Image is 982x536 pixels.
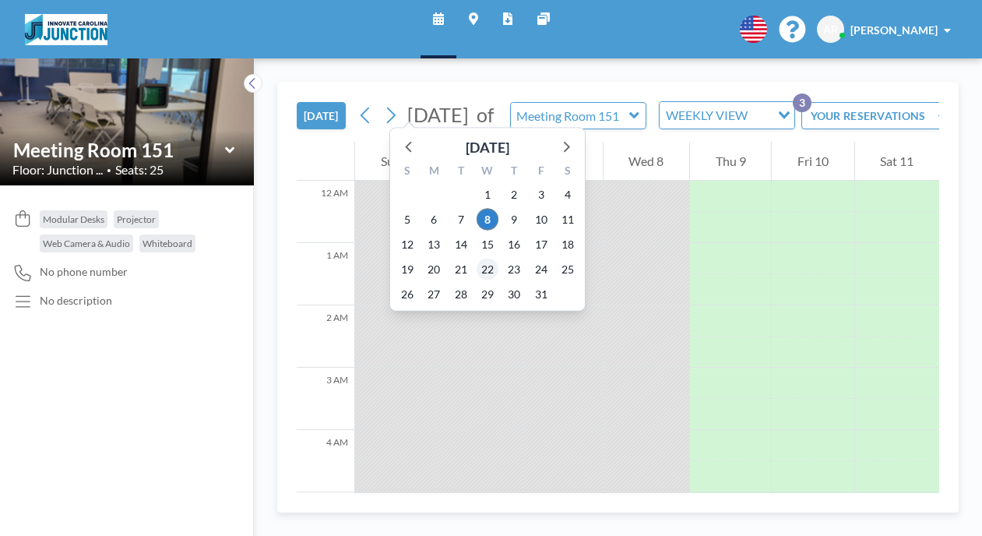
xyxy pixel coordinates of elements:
span: Whiteboard [143,238,192,249]
div: No description [40,294,112,308]
p: 3 [793,93,811,112]
span: Saturday, October 18, 2025 [557,234,579,256]
span: Seats: 25 [115,162,164,178]
span: Friday, October 17, 2025 [530,234,552,256]
div: T [448,162,474,182]
span: Friday, October 10, 2025 [530,209,552,231]
div: 1 AM [297,243,354,305]
span: Wednesday, October 8, 2025 [477,209,498,231]
span: WEEKLY VIEW [663,105,751,125]
span: Floor: Junction ... [12,162,103,178]
span: Monday, October 13, 2025 [423,234,445,256]
span: Thursday, October 30, 2025 [503,284,525,305]
span: Saturday, October 25, 2025 [557,259,579,280]
div: S [554,162,581,182]
span: Tuesday, October 7, 2025 [450,209,472,231]
span: Tuesday, October 28, 2025 [450,284,472,305]
span: Sunday, October 12, 2025 [396,234,418,256]
span: Wednesday, October 22, 2025 [477,259,498,280]
div: Wed 8 [604,142,689,181]
span: Thursday, October 9, 2025 [503,209,525,231]
span: Monday, October 20, 2025 [423,259,445,280]
span: Projector [117,213,156,225]
span: Tuesday, October 21, 2025 [450,259,472,280]
span: Friday, October 31, 2025 [530,284,552,305]
span: Tuesday, October 14, 2025 [450,234,472,256]
img: organization-logo [25,14,107,45]
div: T [501,162,527,182]
div: Search for option [660,102,794,129]
button: [DATE] [297,102,346,129]
span: Wednesday, October 1, 2025 [477,184,498,206]
div: Thu 9 [690,142,771,181]
button: YOUR RESERVATIONS3 [801,102,957,129]
span: Sunday, October 19, 2025 [396,259,418,280]
div: F [527,162,554,182]
div: S [394,162,421,182]
div: 4 AM [297,430,354,492]
div: 3 AM [297,368,354,430]
div: Sun 5 [355,142,435,181]
div: Sat 11 [855,142,939,181]
span: Wednesday, October 29, 2025 [477,284,498,305]
span: Sunday, October 5, 2025 [396,209,418,231]
span: Modular Desks [43,213,104,225]
input: Meeting Room 151 [13,139,225,161]
span: Thursday, October 23, 2025 [503,259,525,280]
div: [DATE] [466,136,509,158]
input: Meeting Room 151 [511,103,630,129]
span: of [477,103,494,127]
span: Thursday, October 16, 2025 [503,234,525,256]
div: Fri 10 [772,142,854,181]
span: Monday, October 27, 2025 [423,284,445,305]
span: Saturday, October 4, 2025 [557,184,579,206]
span: Thursday, October 2, 2025 [503,184,525,206]
span: Saturday, October 11, 2025 [557,209,579,231]
span: [PERSON_NAME] [850,23,938,37]
span: • [107,165,111,175]
div: W [474,162,501,182]
span: [DATE] [407,103,469,126]
div: 12 AM [297,181,354,243]
span: Wednesday, October 15, 2025 [477,234,498,256]
span: Sunday, October 26, 2025 [396,284,418,305]
span: Monday, October 6, 2025 [423,209,445,231]
input: Search for option [752,105,769,125]
span: No phone number [40,265,128,279]
div: 2 AM [297,305,354,368]
span: Friday, October 24, 2025 [530,259,552,280]
span: Web Camera & Audio [43,238,130,249]
span: AR [823,23,838,37]
span: Friday, October 3, 2025 [530,184,552,206]
div: M [421,162,447,182]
